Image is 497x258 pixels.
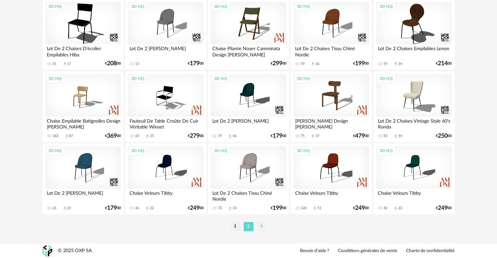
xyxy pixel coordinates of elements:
[438,61,448,66] span: 214
[355,206,365,210] span: 249
[46,147,65,155] div: 3D HQ
[190,61,200,66] span: 179
[436,61,452,66] div: € 00
[406,248,455,254] a: Charte de confidentialité
[271,134,286,138] div: € 00
[393,134,398,139] span: Download icon
[128,74,147,83] div: 3D HQ
[273,61,282,66] span: 299
[211,74,230,83] div: 3D HQ
[438,134,448,138] span: 250
[271,206,286,210] div: € 00
[135,206,139,210] div: 46
[353,206,369,210] div: € 00
[398,206,402,210] div: 22
[293,189,369,202] div: Chaise Velours Tibby
[311,134,315,139] span: Download icon
[438,206,448,210] span: 249
[300,248,329,254] a: Besoin d'aide ?
[353,61,369,66] div: € 00
[188,61,204,66] div: € 00
[107,206,117,210] span: 179
[145,134,150,139] span: Download icon
[105,134,121,138] div: € 00
[107,61,117,66] span: 208
[355,61,365,66] span: 199
[43,245,52,257] img: OXP
[135,62,139,66] div: 13
[393,206,398,211] span: Download icon
[317,206,321,210] div: 51
[273,134,282,138] span: 179
[271,61,286,66] div: € 00
[105,61,121,66] div: € 00
[312,206,317,211] span: Download icon
[244,222,254,231] li: 2
[128,117,203,130] div: Fauteuil De Table Croûte De Cuir Véritable Winset
[107,134,117,138] span: 369
[128,189,203,202] div: Chaise Velours Tibby
[208,71,289,142] a: 3D HQ Lot De 2 [PERSON_NAME] 79 Download icon 46 €17900
[211,117,286,130] div: Lot De 2 [PERSON_NAME]
[45,189,121,202] div: Lot De 2 [PERSON_NAME]
[211,44,286,57] div: Chaise Pliante Noyer Camminata Design [PERSON_NAME]
[398,134,402,138] div: 54
[228,134,233,139] span: Download icon
[373,71,454,142] a: 3D HQ Lot De 2 Chaises Vintage Style 60's Ronda 83 Download icon 54 €25000
[188,134,204,138] div: € 00
[315,134,319,138] div: 37
[233,206,237,210] div: 33
[150,134,154,138] div: 35
[231,222,240,231] li: 1
[383,62,387,66] div: 59
[46,74,65,83] div: 3D HQ
[62,206,67,211] span: Download icon
[46,2,65,11] div: 3D HQ
[291,71,372,142] a: 3D HQ [PERSON_NAME] Design [PERSON_NAME] 75 Download icon 37 €47900
[398,62,402,66] div: 34
[128,2,147,11] div: 3D HQ
[218,206,222,210] div: 72
[128,147,147,155] div: 3D HQ
[293,44,369,57] div: Lot De 2 Chaises Tissu Chiné Nordie
[125,71,206,142] a: 3D HQ Fauteuil De Table Croûte De Cuir Véritable Winset 65 Download icon 35 €27900
[376,189,452,202] div: Chaise Velours Tibby
[64,134,69,139] span: Download icon
[355,134,365,138] span: 479
[67,62,71,66] div: 17
[43,71,124,142] a: 3D HQ Chaise Empilable Batignolles Design [PERSON_NAME] 182 Download icon 87 €36900
[301,206,307,210] div: 120
[315,62,319,66] div: 36
[436,206,452,210] div: € 00
[208,143,289,214] a: 3D HQ Lot De 2 Chaises Tissu Chiné Nordie 72 Download icon 33 €19900
[58,248,92,254] div: © 2025 OXP SA
[301,134,305,138] div: 75
[257,222,267,231] li: 3
[294,2,313,11] div: 3D HQ
[53,134,59,138] div: 182
[353,134,369,138] div: € 00
[145,206,150,211] span: Download icon
[211,147,230,155] div: 3D HQ
[273,206,282,210] span: 199
[45,44,121,57] div: Lot De 2 Chaises D'écolier Empilables Hiba
[393,61,398,66] span: Download icon
[291,143,372,214] a: 3D HQ Chaise Velours Tibby 120 Download icon 51 €24900
[376,117,452,130] div: Lot De 2 Chaises Vintage Style 60's Ronda
[377,74,396,83] div: 3D HQ
[188,206,204,210] div: € 00
[150,206,154,210] div: 22
[294,147,313,155] div: 3D HQ
[135,134,139,138] div: 65
[62,61,67,66] span: Download icon
[128,44,203,57] div: Lot De 2 [PERSON_NAME]
[190,206,200,210] span: 249
[53,206,57,210] div: 26
[377,147,396,155] div: 3D HQ
[233,134,237,138] div: 46
[377,2,396,11] div: 3D HQ
[211,2,230,11] div: 3D HQ
[383,206,387,210] div: 42
[383,134,387,138] div: 83
[67,206,71,210] div: 23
